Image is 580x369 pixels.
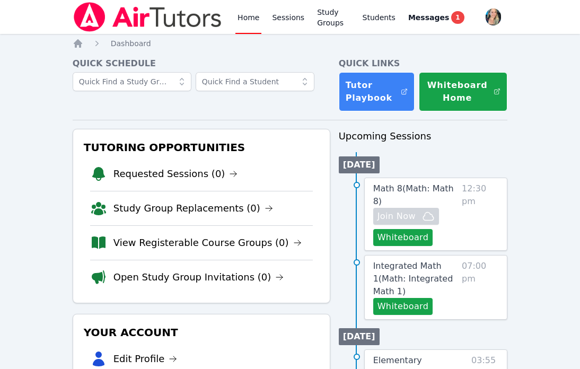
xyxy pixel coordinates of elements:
[113,270,284,285] a: Open Study Group Invitations (0)
[373,260,458,298] a: Integrated Math 1(Math: Integrated Math 1)
[419,72,508,111] button: Whiteboard Home
[339,129,508,144] h3: Upcoming Sessions
[339,72,415,111] a: Tutor Playbook
[373,298,433,315] button: Whiteboard
[339,57,508,70] h4: Quick Links
[373,208,439,225] button: Join Now
[73,57,330,70] h4: Quick Schedule
[82,323,321,342] h3: Your Account
[73,72,191,91] input: Quick Find a Study Group
[462,260,498,315] span: 07:00 pm
[113,352,178,366] a: Edit Profile
[196,72,314,91] input: Quick Find a Student
[113,235,302,250] a: View Registerable Course Groups (0)
[377,210,416,223] span: Join Now
[82,138,321,157] h3: Tutoring Opportunities
[73,2,223,32] img: Air Tutors
[73,38,508,49] nav: Breadcrumb
[451,11,464,24] span: 1
[373,183,454,206] span: Math 8 ( Math: Math 8 )
[373,261,453,296] span: Integrated Math 1 ( Math: Integrated Math 1 )
[339,156,380,173] li: [DATE]
[113,166,238,181] a: Requested Sessions (0)
[339,328,380,345] li: [DATE]
[113,201,273,216] a: Study Group Replacements (0)
[408,12,449,23] span: Messages
[462,182,498,246] span: 12:30 pm
[373,182,458,208] a: Math 8(Math: Math 8)
[111,38,151,49] a: Dashboard
[111,39,151,48] span: Dashboard
[373,229,433,246] button: Whiteboard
